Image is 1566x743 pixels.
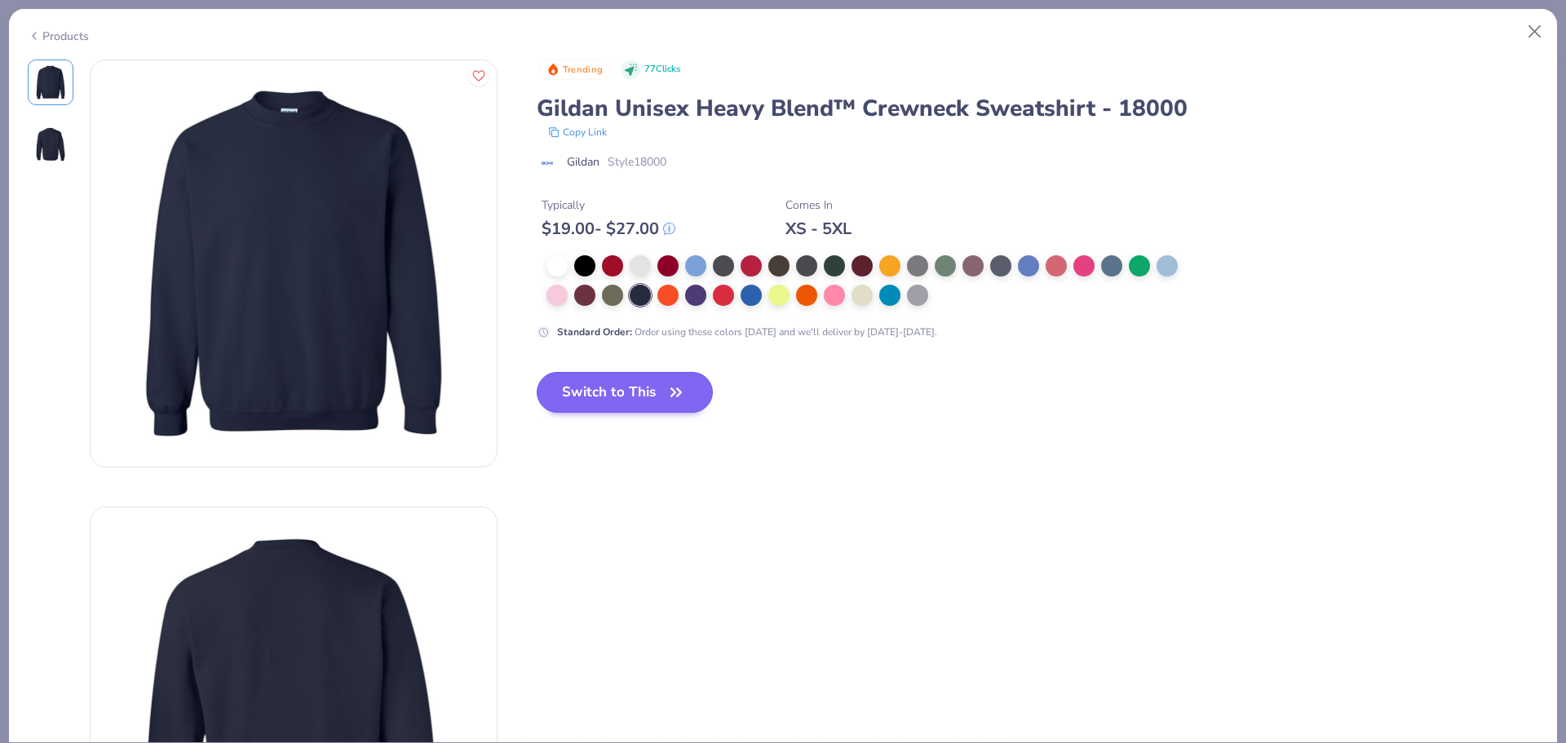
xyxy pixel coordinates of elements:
img: Front [91,60,497,467]
img: Back [31,125,70,164]
strong: Standard Order : [557,325,632,338]
div: Products [28,28,89,45]
img: Front [31,63,70,102]
span: Style 18000 [608,153,666,170]
button: copy to clipboard [543,124,612,140]
img: brand logo [537,157,559,170]
img: Trending sort [546,63,560,76]
span: 77 Clicks [644,63,680,77]
div: Gildan Unisex Heavy Blend™ Crewneck Sweatshirt - 18000 [537,93,1539,124]
button: Switch to This [537,372,714,413]
div: XS - 5XL [785,219,852,239]
span: Gildan [567,153,599,170]
button: Like [468,65,489,86]
div: Comes In [785,197,852,214]
button: Close [1520,16,1551,47]
div: Typically [542,197,675,214]
div: Order using these colors [DATE] and we'll deliver by [DATE]-[DATE]. [557,325,937,339]
button: Badge Button [538,60,612,81]
div: $ 19.00 - $ 27.00 [542,219,675,239]
span: Trending [563,65,603,74]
